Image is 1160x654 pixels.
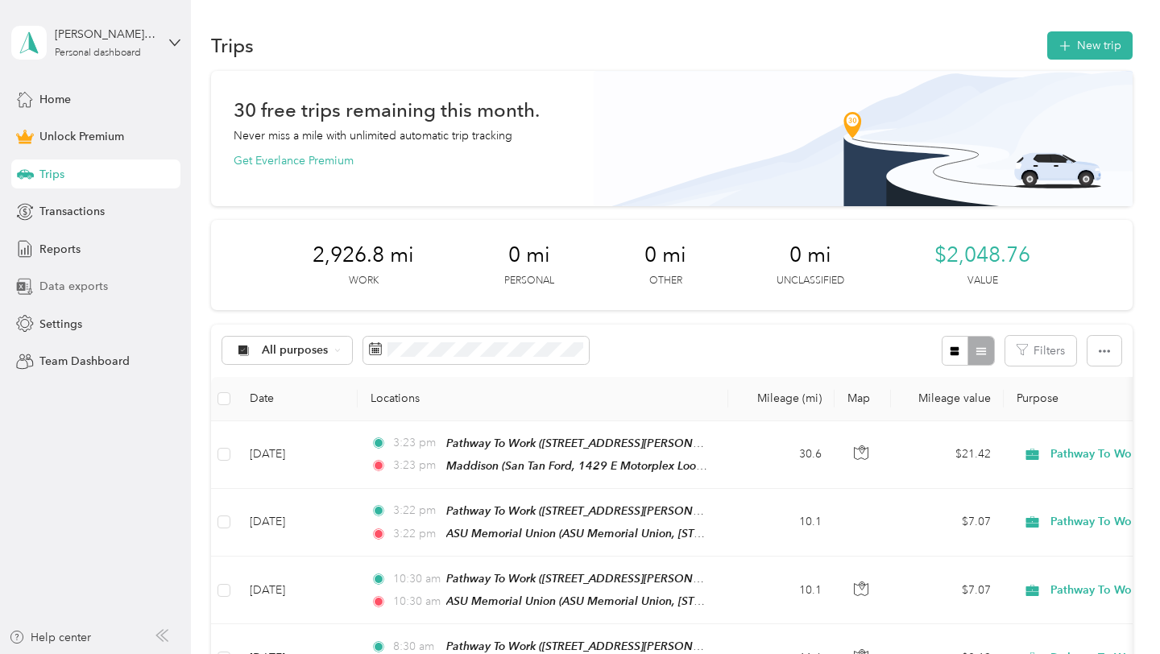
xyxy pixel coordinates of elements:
[393,457,439,474] span: 3:23 pm
[644,242,686,268] span: 0 mi
[393,593,439,611] span: 10:30 am
[211,37,254,54] h1: Trips
[728,421,835,489] td: 30.6
[358,377,728,421] th: Locations
[237,377,358,421] th: Date
[446,572,738,586] span: Pathway To Work ([STREET_ADDRESS][PERSON_NAME])
[789,242,831,268] span: 0 mi
[504,274,554,288] p: Personal
[234,152,354,169] button: Get Everlance Premium
[777,274,844,288] p: Unclassified
[891,377,1004,421] th: Mileage value
[39,241,81,258] span: Reports
[55,48,141,58] div: Personal dashboard
[446,527,1011,540] span: ASU Memorial Union (ASU Memorial Union, [STREET_ADDRESS] E Orange St, Tempe, [GEOGRAPHIC_DATA])
[39,278,108,295] span: Data exports
[1047,31,1133,60] button: New trip
[55,26,155,43] div: [PERSON_NAME][EMAIL_ADDRESS][DOMAIN_NAME]
[1070,564,1160,654] iframe: Everlance-gr Chat Button Frame
[39,203,105,220] span: Transactions
[234,127,512,144] p: Never miss a mile with unlimited automatic trip tracking
[594,71,1133,206] img: Banner
[934,242,1030,268] span: $2,048.76
[967,274,998,288] p: Value
[393,434,439,452] span: 3:23 pm
[393,570,439,588] span: 10:30 am
[39,166,64,183] span: Trips
[9,629,91,646] button: Help center
[446,640,738,653] span: Pathway To Work ([STREET_ADDRESS][PERSON_NAME])
[237,489,358,557] td: [DATE]
[1005,336,1076,366] button: Filters
[393,502,439,519] span: 3:22 pm
[39,128,124,145] span: Unlock Premium
[891,489,1004,557] td: $7.07
[446,504,738,518] span: Pathway To Work ([STREET_ADDRESS][PERSON_NAME])
[39,316,82,333] span: Settings
[234,101,540,118] h1: 30 free trips remaining this month.
[728,489,835,557] td: 10.1
[891,421,1004,489] td: $21.42
[349,274,379,288] p: Work
[508,242,550,268] span: 0 mi
[446,594,1011,608] span: ASU Memorial Union (ASU Memorial Union, [STREET_ADDRESS] E Orange St, Tempe, [GEOGRAPHIC_DATA])
[446,437,738,450] span: Pathway To Work ([STREET_ADDRESS][PERSON_NAME])
[649,274,682,288] p: Other
[728,557,835,624] td: 10.1
[393,525,439,543] span: 3:22 pm
[891,557,1004,624] td: $7.07
[39,91,71,108] span: Home
[313,242,414,268] span: 2,926.8 mi
[835,377,891,421] th: Map
[262,345,329,356] span: All purposes
[39,353,130,370] span: Team Dashboard
[237,421,358,489] td: [DATE]
[728,377,835,421] th: Mileage (mi)
[237,557,358,624] td: [DATE]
